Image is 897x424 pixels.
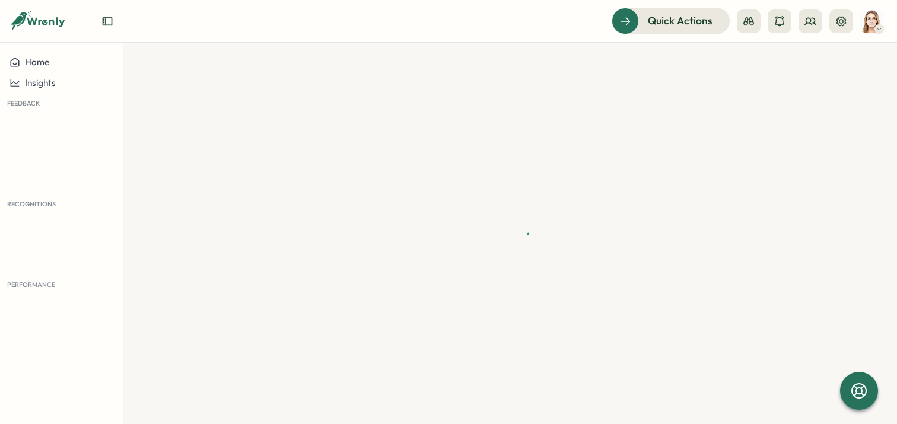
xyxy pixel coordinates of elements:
button: Quick Actions [612,8,730,34]
span: Insights [25,77,56,88]
span: Quick Actions [648,13,712,28]
span: Home [25,56,49,68]
button: Expand sidebar [101,15,113,27]
img: Friederike Giese [860,10,883,33]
